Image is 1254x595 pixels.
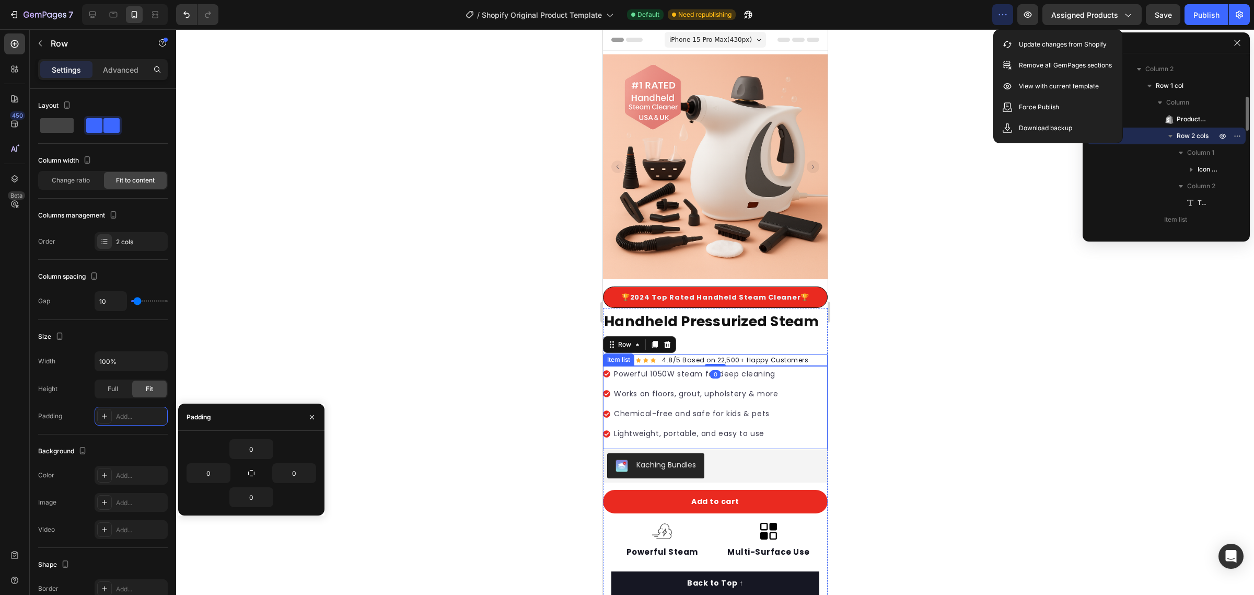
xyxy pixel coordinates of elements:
span: Fit [146,384,153,394]
div: Add... [116,525,165,535]
span: Change ratio [52,176,90,185]
span: Icon List Hoz [1198,164,1218,175]
p: Advanced [103,64,138,75]
input: Auto [230,488,273,507]
div: Beta [8,191,25,200]
div: Add... [116,471,165,480]
span: Full [108,384,118,394]
div: Image [38,498,56,507]
span: Shopify Original Product Template [482,9,602,20]
div: Gap [38,296,50,306]
div: Padding [38,411,62,421]
p: Update changes from Shopify [1019,39,1107,50]
div: Column spacing [38,270,100,284]
button: Publish [1185,4,1228,25]
span: Row 1 col [1156,81,1183,91]
span: Column 2 [1187,181,1215,191]
div: 2 cols [116,237,165,247]
span: Item list [1164,214,1187,225]
button: 7 [4,4,78,25]
div: Shape [38,558,72,572]
div: Width [38,357,55,366]
span: / [477,9,480,20]
div: Column width [38,154,94,168]
p: Download backup [1019,123,1072,133]
input: Auto [95,352,167,371]
p: 7 [68,8,73,21]
span: Column 1 [1187,147,1214,158]
div: Add... [116,585,165,594]
span: Text block [1198,198,1206,208]
button: Assigned Products [1042,4,1142,25]
p: View with current template [1019,81,1099,91]
p: Remove all GemPages sections [1019,60,1112,71]
span: Column 2 [1145,64,1174,74]
div: Open Intercom Messenger [1218,544,1244,569]
div: Background [38,444,89,459]
div: Undo/Redo [176,4,218,25]
div: Add... [116,498,165,508]
div: Columns management [38,209,120,223]
input: Auto [95,292,126,311]
div: 450 [10,111,25,120]
iframe: Design area [603,29,828,595]
div: Add... [116,412,165,421]
p: Force Publish [1019,102,1059,112]
span: Assigned Products [1051,9,1118,20]
p: Row [51,37,140,50]
span: Default [637,10,659,19]
div: Size [38,330,66,344]
input: Auto [230,440,273,459]
div: Border [38,584,59,593]
span: Need republishing [678,10,731,19]
span: Fit to content [116,176,155,185]
span: Save [1155,10,1172,19]
input: Auto [187,464,230,483]
input: Auto [273,464,316,483]
div: Order [38,237,55,246]
button: Save [1146,4,1180,25]
div: Color [38,471,54,480]
p: Settings [52,64,81,75]
div: Padding [187,413,211,422]
div: Layout [38,99,73,113]
span: Column [1166,97,1189,108]
div: Publish [1193,9,1220,20]
div: Video [38,525,55,534]
span: Row 2 cols [1177,131,1209,141]
span: Product Title [1177,114,1206,124]
div: Height [38,384,57,394]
